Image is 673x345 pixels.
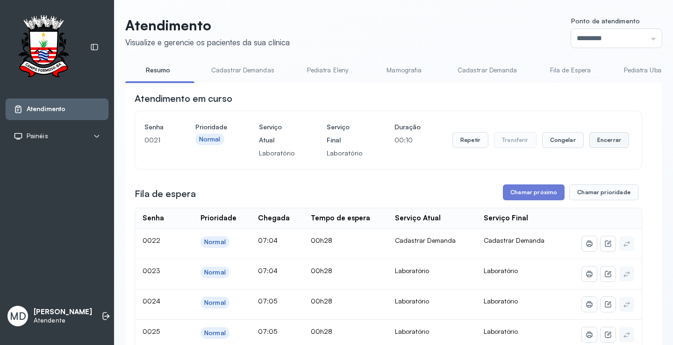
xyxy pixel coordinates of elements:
button: Congelar [542,132,584,148]
button: Repetir [452,132,488,148]
a: Cadastrar Demanda [448,63,527,78]
div: Normal [204,299,226,307]
span: 07:04 [258,236,278,244]
a: Resumo [125,63,191,78]
button: Chamar prioridade [569,184,638,200]
div: Senha [143,214,164,223]
p: Laboratório [259,147,295,160]
h3: Fila de espera [135,187,196,200]
p: Atendimento [125,17,290,34]
span: 00h28 [311,297,332,305]
span: 00h28 [311,236,332,244]
button: Chamar próximo [503,184,565,200]
span: 07:05 [258,297,277,305]
p: 0021 [144,134,164,147]
h3: Atendimento em curso [135,92,232,105]
span: Ponto de atendimento [571,17,640,25]
a: Mamografia [372,63,437,78]
div: Prioridade [200,214,236,223]
span: Atendimento [27,105,65,113]
h4: Senha [144,120,164,134]
div: Normal [204,238,226,246]
span: 0024 [143,297,160,305]
span: Painéis [27,132,48,140]
span: 07:04 [258,267,278,275]
div: Laboratório [395,327,469,336]
img: Logotipo do estabelecimento [10,15,77,80]
p: Laboratório [327,147,363,160]
h4: Serviço Final [327,120,363,147]
a: Atendimento [14,105,100,114]
span: 0022 [143,236,160,244]
h4: Serviço Atual [259,120,295,147]
button: Encerrar [589,132,629,148]
div: Cadastrar Demanda [395,236,469,245]
div: Normal [204,329,226,337]
span: Cadastrar Demanda [484,236,544,244]
span: Laboratório [484,267,518,275]
div: Serviço Final [484,214,528,223]
div: Visualize e gerencie os pacientes da sua clínica [125,37,290,47]
div: Laboratório [395,297,469,305]
span: Laboratório [484,297,518,305]
span: 0023 [143,267,160,275]
div: Tempo de espera [311,214,370,223]
p: [PERSON_NAME] [34,308,92,317]
span: 00h28 [311,327,332,335]
a: Cadastrar Demandas [202,63,284,78]
h4: Duração [394,120,421,134]
div: Laboratório [395,267,469,275]
span: 07:05 [258,327,277,335]
p: 00:10 [394,134,421,147]
a: Fila de Espera [538,63,603,78]
a: Pediatra Eleny [295,63,360,78]
button: Transferir [494,132,537,148]
h4: Prioridade [195,120,227,134]
div: Chegada [258,214,290,223]
div: Serviço Atual [395,214,441,223]
span: 00h28 [311,267,332,275]
span: 0025 [143,327,160,335]
div: Normal [204,268,226,276]
p: Atendente [34,317,92,324]
div: Normal [199,135,221,143]
span: Laboratório [484,327,518,335]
